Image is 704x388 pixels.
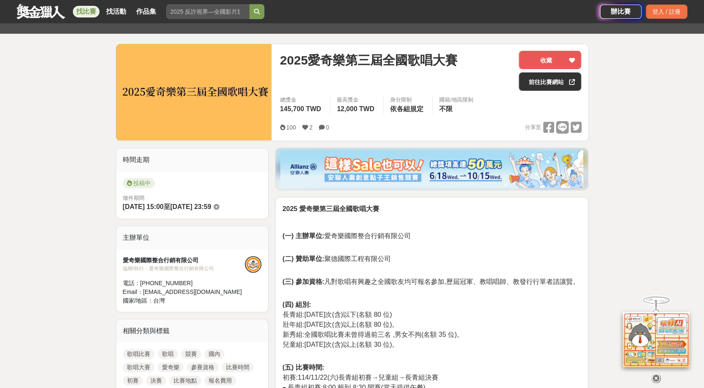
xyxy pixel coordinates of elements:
[146,376,166,386] a: 決賽
[123,376,143,386] a: 初賽
[390,105,423,112] span: 依各組規定
[123,362,154,372] a: 歌唱大賽
[282,232,324,239] strong: (一) 主辦單位:
[519,72,581,91] a: 前往比賽網站
[123,288,245,296] div: Email： [EMAIL_ADDRESS][DOMAIN_NAME]
[646,5,687,19] div: 登入 / 註冊
[123,279,245,288] div: 電話： [PHONE_NUMBER]
[280,96,323,104] span: 總獎金
[282,205,379,212] strong: 2025 愛奇樂第三屆全國歌唱大賽
[158,349,178,359] a: 歌唱
[280,51,458,70] span: 2025愛奇樂第三屆全國歌唱大賽
[133,6,159,17] a: 作品集
[623,308,689,364] img: d2146d9a-e6f6-4337-9592-8cefde37ba6b.png
[187,362,219,372] a: 參賽資格
[170,203,211,210] span: [DATE] 23:59
[73,6,100,17] a: 找比賽
[439,105,453,112] span: 不限
[337,96,376,104] span: 最高獎金
[282,311,392,318] span: 長青組:[DATE]次(含)以下(名額 80 位)
[158,362,184,372] a: 愛奇樂
[282,301,311,308] strong: (四) 組別:
[282,278,579,285] span: 凡對歌唱有興趣之全國歌友均可報名參加,歷屆冠軍、教唱唱師、教發行行單者請讓賢。
[282,278,324,285] strong: (三) 參加資格:
[282,255,324,262] strong: (二) 贊助單位:
[123,195,144,201] span: 徵件期間
[123,203,164,210] span: [DATE] 15:00
[166,4,249,19] input: 2025 反詐視界—全國影片競賽
[282,374,438,381] span: 初賽:114/11/22(六)長青組初賽→兒童組→長青組決賽
[282,364,324,371] strong: (五) 比賽時間:
[280,150,583,188] img: dcc59076-91c0-4acb-9c6b-a1d413182f46.png
[123,265,245,272] div: 協辦/執行： 愛奇樂國際整合行銷有限公司
[280,105,321,112] span: 145,700 TWD
[600,5,642,19] a: 辦比賽
[525,121,541,134] span: 分享至
[123,297,154,304] span: 國家/地區：
[123,256,245,265] div: 愛奇樂國際整合行銷有限公司
[439,96,473,104] div: 國籍/地區限制
[282,331,463,338] span: 新秀組:全國歌唱比賽未曾得過前三名 ,男女不拘(名額 35 位)。
[123,178,155,188] span: 投稿中
[204,376,236,386] a: 報名費用
[390,96,425,104] div: 身分限制
[282,255,391,262] span: 聚德國際工程有限公司
[286,124,296,131] span: 100
[282,321,398,328] span: 壯年組:[DATE]次(含)以上(名額 80 位)。
[222,362,254,372] a: 比賽時間
[103,6,129,17] a: 找活動
[309,124,313,131] span: 2
[326,124,329,131] span: 0
[116,319,269,343] div: 相關分類與標籤
[116,44,272,140] img: Cover Image
[116,226,269,249] div: 主辦單位
[337,105,374,112] span: 12,000 TWD
[123,349,154,359] a: 歌唱比賽
[519,51,581,69] button: 收藏
[181,349,201,359] a: 競賽
[116,148,269,172] div: 時間走期
[153,297,165,304] span: 台灣
[164,203,170,210] span: 至
[282,232,410,239] span: 愛奇樂國際整合行銷有限公司
[282,341,398,348] span: 兒童組:[DATE]次(含)以上(名額 30 位)。
[169,376,201,386] a: 比賽地點
[204,349,224,359] a: 國內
